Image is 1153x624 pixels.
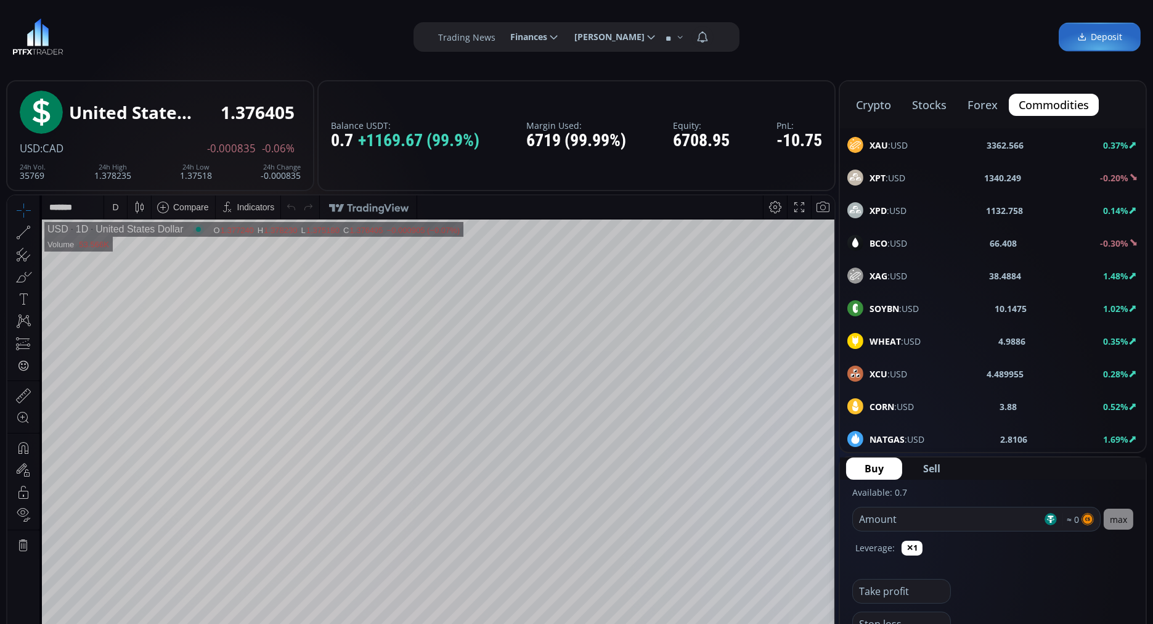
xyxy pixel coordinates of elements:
[438,31,495,44] label: Trading News
[870,269,907,282] span: :USD
[20,141,40,155] span: USD
[1103,401,1128,413] b: 0.52%
[855,541,895,554] label: Leverage:
[566,25,645,49] span: [PERSON_NAME]
[870,400,914,413] span: :USD
[870,335,901,347] b: WHEAT
[870,205,887,216] b: XPD
[207,143,256,154] span: -0.000835
[250,30,256,39] div: H
[221,103,295,122] div: 1.376405
[1077,31,1122,44] span: Deposit
[987,139,1024,152] b: 3362.566
[81,28,176,39] div: United States Dollar
[256,30,290,39] div: 1.378230
[776,121,822,130] label: PnL:
[870,171,905,184] span: :USD
[71,44,101,54] div: 53.566K
[1103,303,1128,314] b: 1.02%
[69,103,192,122] div: United States Dollar
[923,461,940,476] span: Sell
[984,171,1021,184] b: 1340.249
[990,237,1017,250] b: 66.408
[1103,433,1128,445] b: 1.69%
[213,30,246,39] div: 1.377240
[331,121,479,130] label: Balance USDT:
[61,28,81,39] div: 1D
[870,204,907,217] span: :USD
[865,461,884,476] span: Buy
[870,302,919,315] span: :USD
[526,131,626,150] div: 6719 (99.99%)
[1000,400,1017,413] b: 3.88
[780,490,800,513] div: Toggle Log Scale
[1103,335,1128,347] b: 0.35%
[1100,237,1128,249] b: -0.30%
[1100,172,1128,184] b: -0.20%
[12,18,63,55] img: LOGO
[261,163,301,171] div: 24h Change
[683,490,751,513] button: 13:58:34 (UTC)
[987,204,1024,217] b: 1132.758
[294,30,299,39] div: L
[342,30,375,39] div: 1.376405
[1009,94,1099,116] button: commodities
[261,163,301,180] div: -0.000835
[1059,23,1141,52] a: Deposit
[673,121,730,130] label: Equity:
[262,143,295,154] span: -0.06%
[105,7,111,17] div: D
[180,163,212,171] div: 24h Low
[870,367,907,380] span: :USD
[20,163,46,171] div: 24h Vol.
[987,367,1024,380] b: 4.489955
[20,163,46,180] div: 35769
[870,270,887,282] b: XAG
[28,461,34,477] div: Hide Drawings Toolbar
[870,433,924,446] span: :USD
[870,139,888,151] b: XAU
[94,163,131,171] div: 24h High
[995,302,1027,315] b: 10.1475
[870,335,921,348] span: :USD
[80,496,92,506] div: 3m
[905,458,959,480] button: Sell
[846,94,901,116] button: crypto
[1062,513,1079,526] span: ≈ 0
[804,496,821,506] div: auto
[299,30,332,39] div: 1.375180
[94,163,131,180] div: 1.378235
[185,28,197,39] div: Market open
[206,30,213,39] div: O
[762,490,780,513] div: Toggle Percentage
[902,541,923,556] button: ✕1
[502,25,547,49] span: Finances
[526,121,626,130] label: Margin Used:
[165,490,185,513] div: Go to
[40,28,61,39] div: USD
[902,94,956,116] button: stocks
[1000,433,1027,446] b: 2.8106
[11,165,21,176] div: 
[62,496,71,506] div: 1y
[687,496,746,506] span: 13:58:34 (UTC)
[100,496,112,506] div: 1m
[870,433,905,445] b: NATGAS
[784,496,796,506] div: log
[800,490,825,513] div: Toggle Auto Scale
[870,172,886,184] b: XPT
[331,131,479,150] div: 0.7
[846,458,902,480] button: Buy
[852,486,907,498] label: Available: 0.7
[358,131,479,150] span: +1169.67 (99.9%)
[121,496,131,506] div: 5d
[40,44,67,54] div: Volume
[230,7,267,17] div: Indicators
[1103,205,1128,216] b: 0.14%
[44,496,54,506] div: 5y
[166,7,202,17] div: Compare
[870,401,894,413] b: CORN
[870,303,899,314] b: SOYBN
[180,163,212,180] div: 1.37518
